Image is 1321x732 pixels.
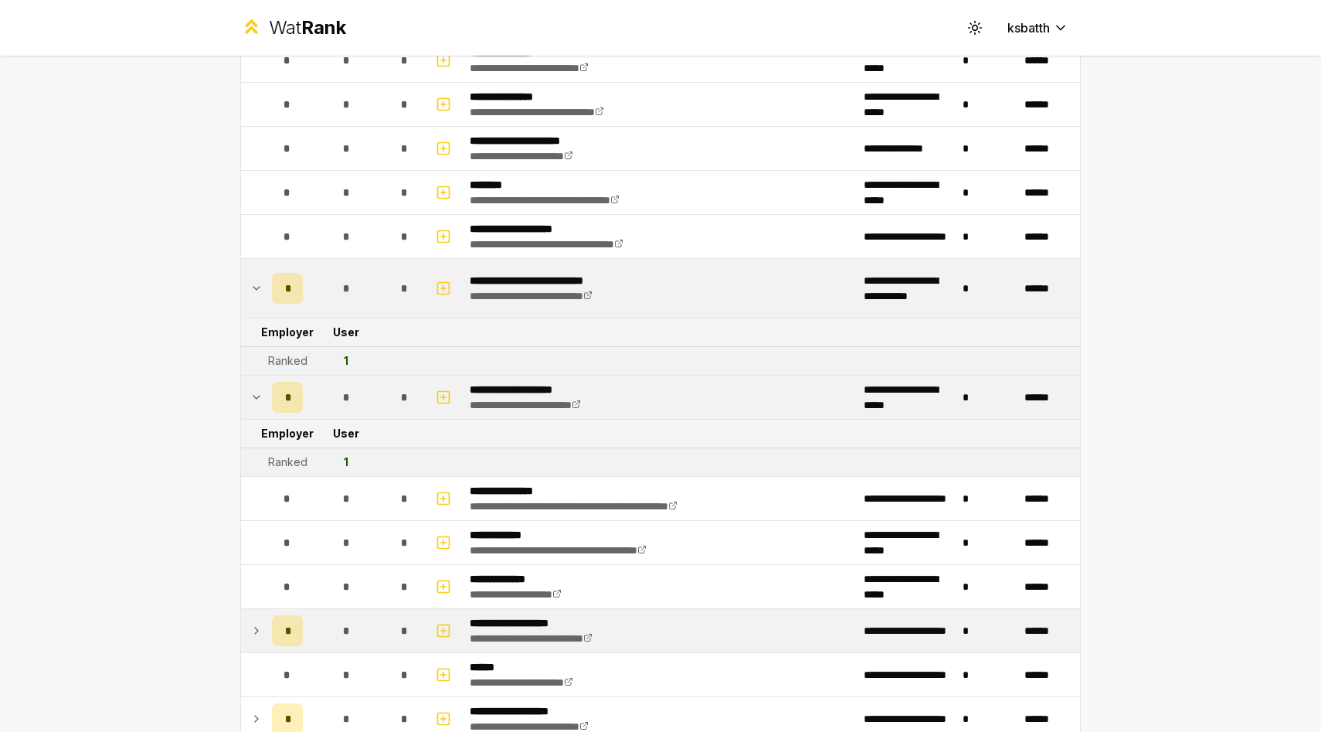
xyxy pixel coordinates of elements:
span: ksbatth [1007,19,1050,37]
td: Employer [266,318,309,346]
a: WatRank [240,15,346,40]
td: User [309,420,383,448]
span: Rank [301,16,346,39]
button: ksbatth [995,14,1081,42]
td: Employer [266,420,309,448]
div: Ranked [268,455,307,470]
td: User [309,318,383,346]
div: 1 [344,353,348,369]
div: Wat [269,15,346,40]
div: Ranked [268,353,307,369]
div: 1 [344,455,348,470]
